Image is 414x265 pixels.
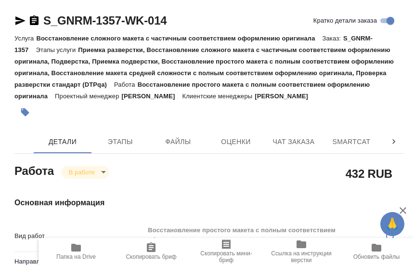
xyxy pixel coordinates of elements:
span: Папка на Drive [56,253,96,260]
button: Скопировать мини-бриф [189,238,264,265]
a: S_GNRM-1357-WK-014 [43,14,167,27]
span: Скопировать бриф [126,253,176,260]
h2: Работа [14,161,54,179]
span: Детали [39,136,86,148]
p: Приемка разверстки, Восстановление сложного макета с частичным соответствием оформлению оригинала... [14,46,394,88]
button: Ссылка на инструкции верстки [264,238,339,265]
span: 🙏 [384,214,401,234]
p: Вид работ [14,231,144,241]
button: Скопировать ссылку [28,15,40,26]
h4: Основная информация [14,197,403,209]
span: Кратко детали заказа [313,16,377,26]
p: Восстановление сложного макета с частичным соответствием оформлению оригинала [36,35,322,42]
p: Восстановление простого макета с полным соответствием оформлению оригинала [14,81,370,100]
p: Работа [114,81,138,88]
span: Этапы [97,136,143,148]
p: Проектный менеджер [55,93,121,100]
button: Обновить файлы [339,238,414,265]
span: Файлы [155,136,201,148]
span: Ссылка на инструкции верстки [270,250,333,264]
span: Оценки [213,136,259,148]
button: В работе [66,168,98,176]
p: [PERSON_NAME] [255,93,315,100]
span: Обновить файлы [353,253,400,260]
button: Папка на Drive [39,238,114,265]
div: В работе [61,166,109,179]
span: Скопировать мини-бриф [194,250,258,264]
span: Чат заказа [271,136,317,148]
p: Клиентские менеджеры [182,93,255,100]
button: Скопировать бриф [114,238,189,265]
p: Услуга [14,35,36,42]
h2: 432 RUB [346,165,392,182]
button: Добавить тэг [14,102,36,123]
button: 🙏 [380,212,404,236]
p: Этапы услуги [36,46,78,53]
button: Скопировать ссылку для ЯМессенджера [14,15,26,26]
p: Заказ: [323,35,343,42]
p: [PERSON_NAME] [122,93,182,100]
span: SmartCat [328,136,375,148]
